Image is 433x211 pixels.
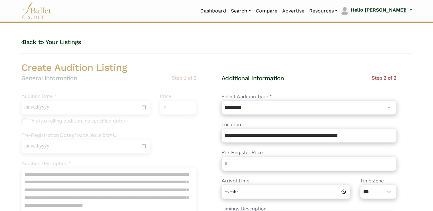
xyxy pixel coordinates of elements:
[360,177,384,185] label: Time Zone
[222,177,249,185] label: Arrival Time
[222,121,241,129] label: Location
[222,149,263,157] label: Pre-Register Price
[280,5,307,17] a: Advertise
[228,5,253,17] a: Search
[21,38,23,46] code: ‹
[340,7,349,15] img: profile picture
[222,93,272,101] label: Select Audition Type *
[372,74,397,82] p: Step 2 of 2
[351,6,407,14] p: Hello [PERSON_NAME]!
[222,74,344,82] h4: Additional Information
[253,5,280,17] a: Compare
[340,6,412,16] a: profile picture Hello [PERSON_NAME]!
[16,61,417,74] h2: Create Audition Listing
[307,5,340,17] a: Resources
[198,5,228,17] a: Dashboard
[21,38,81,46] a: ‹Back to Your Listings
